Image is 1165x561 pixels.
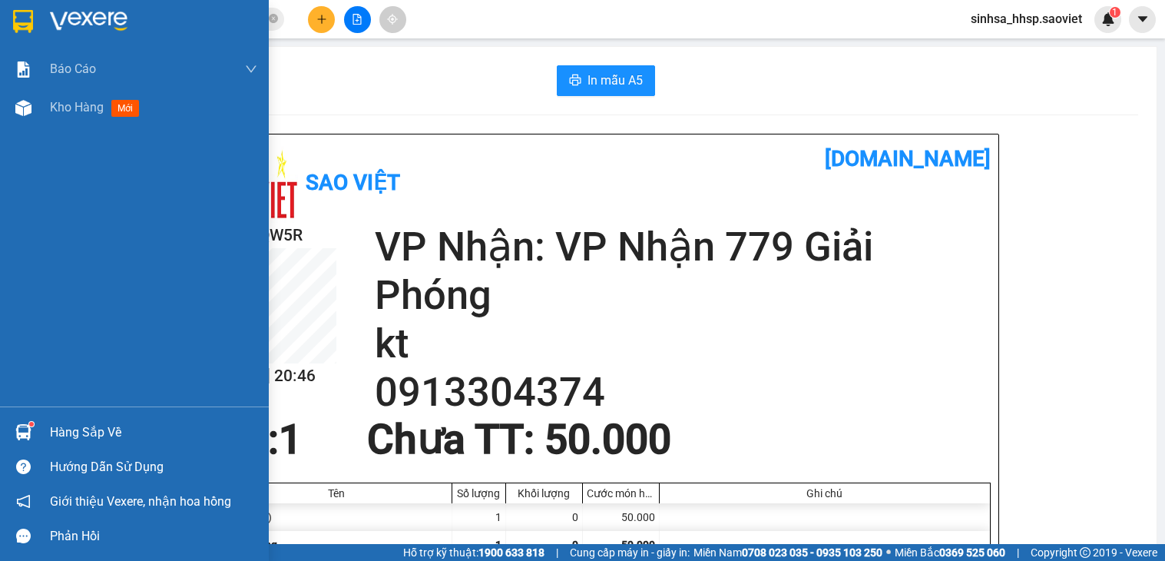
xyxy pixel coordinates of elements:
b: [DOMAIN_NAME] [825,146,991,171]
button: aim [379,6,406,33]
div: Ghi chú [664,487,986,500]
div: 1 [452,503,506,531]
div: Hướng dẫn sử dụng [50,456,257,479]
div: Tên [226,487,448,500]
div: Cước món hàng [587,487,655,500]
span: | [1017,544,1019,561]
span: printer [569,74,581,88]
button: plus [308,6,335,33]
span: | [556,544,558,561]
div: Phản hồi [50,525,257,548]
span: 0 [572,539,578,551]
img: solution-icon [15,61,31,78]
span: mới [111,100,139,117]
div: 50.000 [583,503,660,531]
span: file-add [352,14,362,25]
span: message [16,529,31,543]
span: question-circle [16,460,31,474]
span: ⚪️ [886,549,891,556]
span: plus [316,14,327,25]
span: 50.000 [621,539,655,551]
span: 1 [495,539,501,551]
strong: 0708 023 035 - 0935 103 250 [742,546,882,559]
span: close-circle [269,14,278,23]
h2: 0913304374 [375,368,991,417]
span: Giới thiệu Vexere, nhận hoa hồng [50,492,231,511]
h2: kt [375,320,991,368]
span: Báo cáo [50,59,96,78]
strong: 0369 525 060 [939,546,1005,559]
h2: [DATE] 20:46 [221,363,336,389]
span: copyright [1080,547,1091,558]
strong: 1900 633 818 [478,546,544,559]
span: Miền Bắc [895,544,1005,561]
span: notification [16,494,31,509]
span: Miền Nam [693,544,882,561]
span: In mẫu A5 [587,71,643,90]
span: Cung cấp máy in - giấy in: [570,544,690,561]
div: hs (Khác) [222,503,452,531]
span: Kho hàng [50,100,104,115]
img: warehouse-icon [15,100,31,116]
button: printerIn mẫu A5 [557,65,655,96]
div: Hàng sắp về [50,421,257,444]
button: file-add [344,6,371,33]
span: sinhsa_hhsp.saoviet [958,9,1094,28]
sup: 1 [29,422,34,427]
span: caret-down [1136,12,1150,26]
img: warehouse-icon [15,424,31,440]
button: caret-down [1129,6,1156,33]
div: Khối lượng [510,487,578,500]
div: Chưa TT : 50.000 [358,417,680,463]
span: down [245,63,257,75]
h2: 82Y5QW5R [221,223,336,248]
span: Hỗ trợ kỹ thuật: [403,544,544,561]
div: 0 [506,503,583,531]
h2: VP Nhận: VP Nhận 779 Giải Phóng [375,223,991,320]
span: 1 [279,416,302,463]
b: Sao Việt [306,170,400,195]
div: Số lượng [456,487,501,500]
img: icon-new-feature [1101,12,1115,26]
span: 1 [1112,7,1117,18]
span: aim [387,14,398,25]
img: logo-vxr [13,10,33,33]
sup: 1 [1110,7,1120,18]
span: close-circle [269,12,278,27]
